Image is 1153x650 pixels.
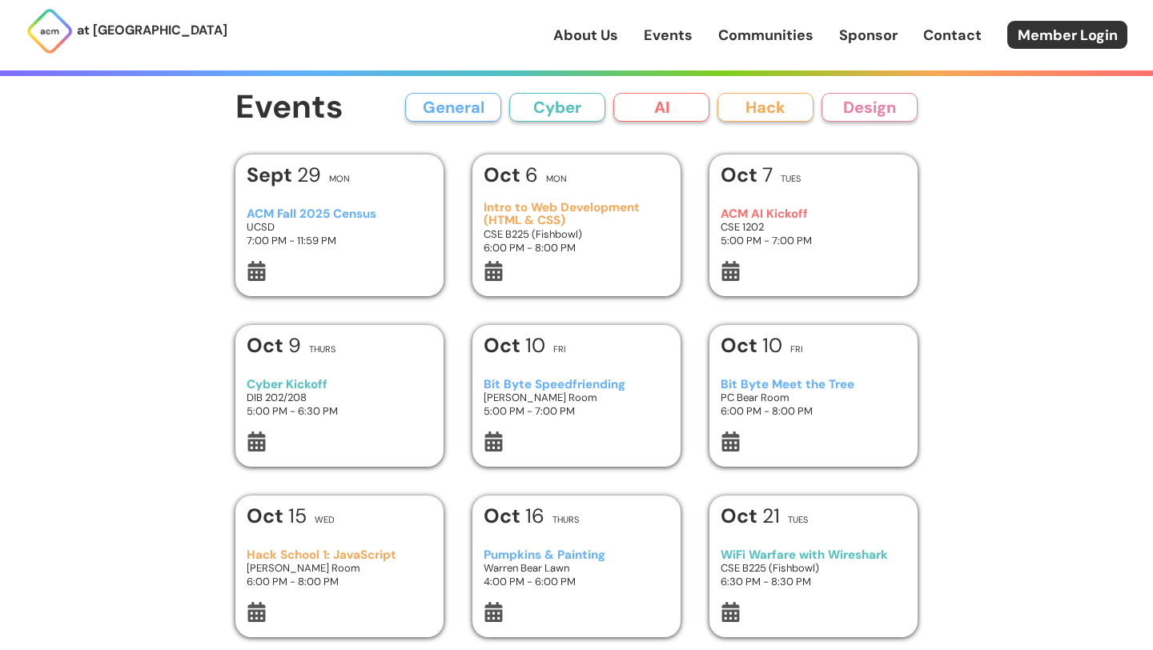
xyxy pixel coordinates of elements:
[721,561,907,575] h3: CSE B225 (Fishbowl)
[484,548,670,562] h3: Pumpkins & Painting
[721,165,773,185] h1: 7
[247,561,433,575] h3: [PERSON_NAME] Room
[509,93,605,122] button: Cyber
[923,25,982,46] a: Contact
[309,345,335,354] h2: Thurs
[484,227,670,241] h3: CSE B225 (Fishbowl)
[484,165,538,185] h1: 6
[484,201,670,227] h3: Intro to Web Development (HTML & CSS)
[721,162,762,188] b: Oct
[247,548,433,562] h3: Hack School 1: JavaScript
[247,378,433,391] h3: Cyber Kickoff
[235,90,343,126] h1: Events
[405,93,501,122] button: General
[484,335,545,355] h1: 10
[484,503,525,529] b: Oct
[553,25,618,46] a: About Us
[484,332,525,359] b: Oct
[247,404,433,418] h3: 5:00 PM - 6:30 PM
[721,506,780,526] h1: 21
[839,25,898,46] a: Sponsor
[484,575,670,588] h3: 4:00 PM - 6:00 PM
[781,175,801,183] h2: Tues
[717,93,814,122] button: Hack
[721,575,907,588] h3: 6:30 PM - 8:30 PM
[721,391,907,404] h3: PC Bear Room
[484,391,670,404] h3: [PERSON_NAME] Room
[718,25,814,46] a: Communities
[721,548,907,562] h3: WiFi Warfare with Wireshark
[247,234,433,247] h3: 7:00 PM - 11:59 PM
[788,516,808,524] h2: Tues
[247,207,433,221] h3: ACM Fall 2025 Census
[721,503,762,529] b: Oct
[484,561,670,575] h3: Warren Bear Lawn
[790,345,803,354] h2: Fri
[329,175,350,183] h2: Mon
[546,175,567,183] h2: Mon
[247,332,288,359] b: Oct
[247,335,301,355] h1: 9
[247,220,433,234] h3: UCSD
[553,345,566,354] h2: Fri
[822,93,918,122] button: Design
[484,162,525,188] b: Oct
[247,391,433,404] h3: DIB 202/208
[247,503,288,529] b: Oct
[552,516,579,524] h2: Thurs
[721,335,782,355] h1: 10
[721,332,762,359] b: Oct
[721,207,907,221] h3: ACM AI Kickoff
[613,93,709,122] button: AI
[484,378,670,391] h3: Bit Byte Speedfriending
[247,165,321,185] h1: 29
[644,25,693,46] a: Events
[247,162,297,188] b: Sept
[484,241,670,255] h3: 6:00 PM - 8:00 PM
[721,404,907,418] h3: 6:00 PM - 8:00 PM
[721,234,907,247] h3: 5:00 PM - 7:00 PM
[247,506,307,526] h1: 15
[247,575,433,588] h3: 6:00 PM - 8:00 PM
[484,404,670,418] h3: 5:00 PM - 7:00 PM
[315,516,335,524] h2: Wed
[77,20,227,41] p: at [GEOGRAPHIC_DATA]
[721,220,907,234] h3: CSE 1202
[26,7,74,55] img: ACM Logo
[721,378,907,391] h3: Bit Byte Meet the Tree
[1007,21,1127,49] a: Member Login
[484,506,544,526] h1: 16
[26,7,227,55] a: at [GEOGRAPHIC_DATA]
